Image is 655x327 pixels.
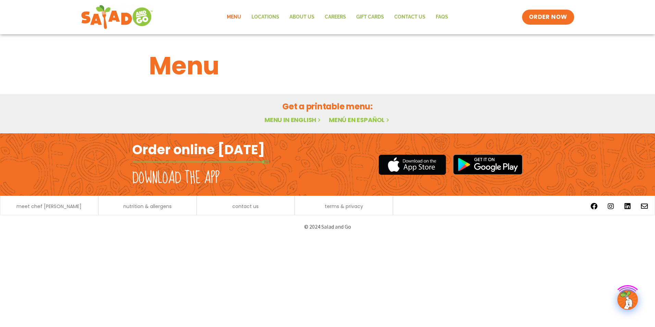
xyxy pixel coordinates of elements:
a: FAQs [431,9,453,25]
a: Menu [222,9,246,25]
a: About Us [284,9,320,25]
p: © 2024 Salad and Go [136,222,519,231]
a: Locations [246,9,284,25]
h1: Menu [149,47,506,84]
a: ORDER NOW [522,10,574,25]
a: terms & privacy [325,204,363,209]
a: Menú en español [329,116,391,124]
img: new-SAG-logo-768×292 [81,3,153,31]
span: ORDER NOW [529,13,567,21]
nav: Menu [222,9,453,25]
a: GIFT CARDS [351,9,389,25]
img: google_play [453,154,523,175]
img: fork [132,160,269,164]
a: Contact Us [389,9,431,25]
h2: Get a printable menu: [149,100,506,112]
a: contact us [232,204,259,209]
a: Menu in English [264,116,322,124]
a: nutrition & allergens [123,204,172,209]
h2: Download the app [132,169,220,188]
a: Careers [320,9,351,25]
img: appstore [379,154,446,176]
a: meet chef [PERSON_NAME] [16,204,82,209]
h2: Order online [DATE] [132,141,265,158]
